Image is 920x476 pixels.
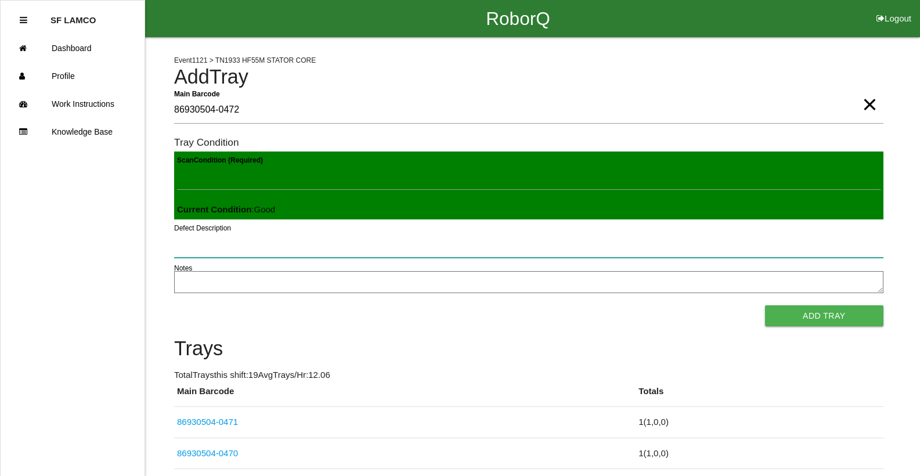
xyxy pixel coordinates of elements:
b: Main Barcode [174,89,220,98]
td: 1 ( 1 , 0 , 0 ) [636,407,883,438]
h4: Trays [174,338,883,360]
th: Main Barcode [174,385,636,407]
td: 1 ( 1 , 0 , 0 ) [636,438,883,469]
th: Totals [636,385,883,407]
span: : Good [177,204,275,214]
a: 86930504-0470 [177,448,238,458]
button: Add Tray [765,305,883,326]
a: 86930504-0471 [177,417,238,427]
p: SF LAMCO [50,6,96,25]
a: Dashboard [1,34,145,62]
label: Defect Description [174,223,231,233]
span: Clear Input [862,81,877,104]
b: Current Condition [177,204,251,214]
label: Notes [174,263,192,273]
a: Profile [1,62,145,90]
h6: Tray Condition [174,137,883,148]
a: Work Instructions [1,90,145,118]
h4: Add Tray [174,66,883,88]
b: Scan Condition (Required) [177,156,263,164]
span: Event 1121 > TN1933 HF55M STATOR CORE [174,56,316,64]
input: Required [174,97,883,124]
p: Total Trays this shift: 19 Avg Trays /Hr: 12.06 [174,369,883,382]
a: Knowledge Base [1,118,145,146]
div: Close [20,6,27,34]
